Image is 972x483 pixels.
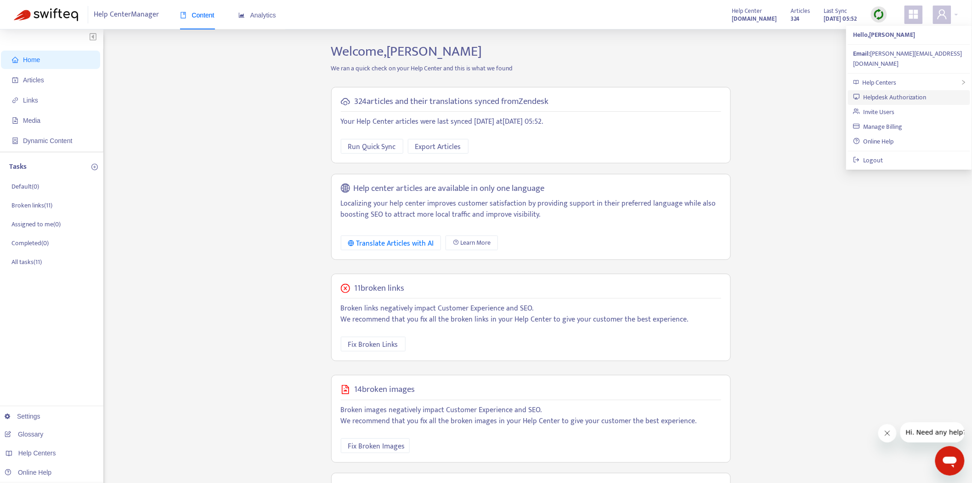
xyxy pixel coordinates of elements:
[5,413,40,420] a: Settings
[12,57,18,63] span: home
[11,219,61,229] p: Assigned to me ( 0 )
[23,117,40,124] span: Media
[5,431,43,438] a: Glossary
[23,56,40,63] span: Home
[238,11,276,19] span: Analytics
[355,97,549,107] h5: 324 articles and their translations synced from Zendesk
[355,283,405,294] h5: 11 broken links
[348,141,396,153] span: Run Quick Sync
[853,136,894,147] a: Online Help
[732,14,777,24] strong: [DOMAIN_NAME]
[180,12,186,18] span: book
[900,422,965,443] iframe: Message from company
[348,441,405,452] span: Fix Broken Images
[446,236,498,250] a: Learn More
[180,11,215,19] span: Content
[23,76,44,84] span: Articles
[853,107,895,117] a: Invite Users
[341,385,350,394] span: file-image
[324,63,738,73] p: We ran a quick check on your Help Center and this is what we found
[353,184,544,194] h5: Help center articles are available in only one language
[824,6,848,16] span: Last Sync
[341,97,350,106] span: cloud-sync
[873,9,885,20] img: sync.dc5367851b00ba804db3.png
[14,8,78,21] img: Swifteq
[732,6,763,16] span: Help Center
[853,29,915,40] strong: Hello, [PERSON_NAME]
[9,161,27,172] p: Tasks
[11,182,39,191] p: Default ( 0 )
[331,40,482,63] span: Welcome, [PERSON_NAME]
[878,424,897,443] iframe: Close message
[341,405,721,427] p: Broken images negatively impact Customer Experience and SEO. We recommend that you fix all the br...
[341,337,406,351] button: Fix Broken Links
[862,77,896,88] span: Help Centers
[732,13,777,24] a: [DOMAIN_NAME]
[853,121,903,132] a: Manage Billing
[853,49,965,69] div: [PERSON_NAME][EMAIL_ADDRESS][DOMAIN_NAME]
[355,385,415,395] h5: 14 broken images
[91,164,98,170] span: plus-circle
[341,116,721,127] p: Your Help Center articles were last synced [DATE] at [DATE] 05:52 .
[341,184,350,194] span: global
[791,6,810,16] span: Articles
[6,6,66,14] span: Hi. Need any help?
[12,138,18,144] span: container
[415,141,461,153] span: Export Articles
[18,449,56,457] span: Help Centers
[460,238,491,248] span: Learn More
[5,469,51,476] a: Online Help
[341,284,350,293] span: close-circle
[12,97,18,103] span: link
[341,438,410,453] button: Fix Broken Images
[238,12,245,18] span: area-chart
[12,77,18,83] span: account-book
[853,48,870,59] strong: Email:
[824,14,857,24] strong: [DATE] 05:52
[961,80,966,85] span: right
[937,9,948,20] span: user
[11,257,42,267] p: All tasks ( 11 )
[408,139,469,154] button: Export Articles
[341,303,721,325] p: Broken links negatively impact Customer Experience and SEO. We recommend that you fix all the bro...
[11,201,52,210] p: Broken links ( 11 )
[935,446,965,476] iframe: Button to launch messaging window
[853,155,883,166] a: Logout
[341,139,403,154] button: Run Quick Sync
[341,236,441,250] button: Translate Articles with AI
[12,117,18,124] span: file-image
[11,238,49,248] p: Completed ( 0 )
[348,238,434,249] div: Translate Articles with AI
[341,198,721,220] p: Localizing your help center improves customer satisfaction by providing support in their preferre...
[791,14,800,24] strong: 324
[853,92,927,103] a: Helpdesk Authorization
[23,137,72,144] span: Dynamic Content
[348,339,398,351] span: Fix Broken Links
[23,97,38,104] span: Links
[908,9,919,20] span: appstore
[94,6,159,23] span: Help Center Manager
